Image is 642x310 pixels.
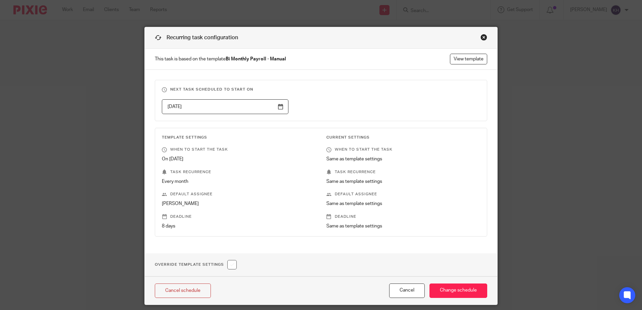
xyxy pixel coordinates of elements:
[155,283,211,298] a: Cancel schedule
[162,147,316,152] p: When to start the task
[326,214,480,219] p: Deadline
[480,34,487,41] div: Close this dialog window
[389,283,425,298] button: Cancel
[162,192,316,197] p: Default assignee
[429,283,487,298] input: Change schedule
[155,260,237,269] h1: Override Template Settings
[162,156,316,162] p: On [DATE]
[450,54,487,64] a: View template
[326,169,480,175] p: Task recurrence
[326,135,480,140] h3: Current Settings
[162,169,316,175] p: Task recurrence
[326,147,480,152] p: When to start the task
[162,200,316,207] p: [PERSON_NAME]
[326,223,480,229] p: Same as template settings
[162,214,316,219] p: Deadline
[326,178,480,185] p: Same as template settings
[326,192,480,197] p: Default assignee
[155,34,238,42] h1: Recurring task configuration
[162,135,316,140] h3: Template Settings
[226,57,286,61] strong: Bi Monthly Payroll - Manual
[326,200,480,207] p: Same as template settings
[162,87,480,92] h3: Next task scheduled to start on
[162,223,316,229] p: 8 days
[326,156,480,162] p: Same as template settings
[155,56,286,62] span: This task is based on the template
[162,178,316,185] p: Every month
